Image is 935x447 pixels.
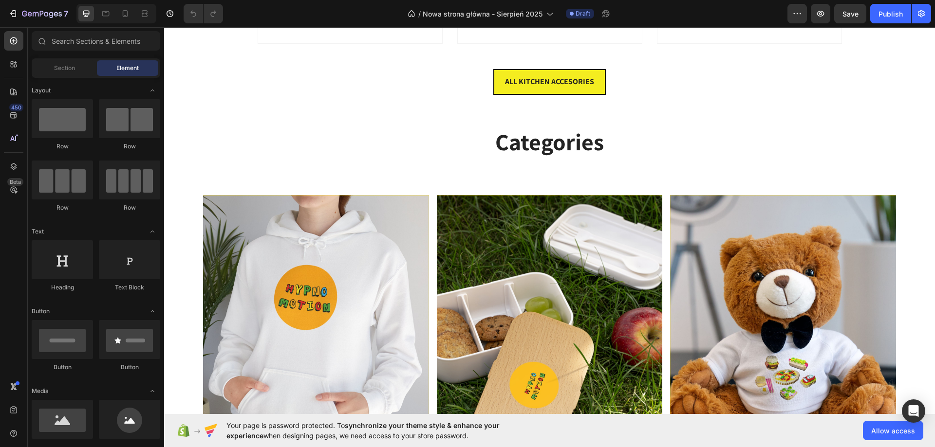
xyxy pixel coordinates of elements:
[145,83,160,98] span: Toggle open
[164,27,935,414] iframe: Design area
[842,10,859,18] span: Save
[64,8,68,19] p: 7
[226,421,500,440] span: synchronize your theme style & enhance your experience
[145,304,160,319] span: Toggle open
[423,9,542,19] span: Nowa strona główna - Sierpień 2025
[902,399,925,423] div: Open Intercom Messenger
[32,307,50,316] span: Button
[99,203,160,212] div: Row
[576,9,590,18] span: Draft
[7,178,23,186] div: Beta
[32,142,93,151] div: Row
[99,99,672,131] h2: Categories
[870,4,911,23] button: Publish
[9,104,23,111] div: 450
[32,283,93,292] div: Heading
[32,203,93,212] div: Row
[418,9,421,19] span: /
[329,42,442,68] a: ALL KITCHEN ACCESORIES
[145,224,160,239] span: Toggle open
[54,64,75,72] span: Section
[184,4,223,23] div: Undo/Redo
[99,283,160,292] div: Text Block
[4,4,73,23] button: 7
[879,9,903,19] div: Publish
[871,426,915,436] span: Allow access
[99,363,160,372] div: Button
[32,86,51,95] span: Layout
[99,142,160,151] div: Row
[32,31,160,51] input: Search Sections & Elements
[341,49,430,59] strong: ALL KITCHEN ACCESORIES
[226,420,538,441] span: Your page is password protected. To when designing pages, we need access to your store password.
[32,227,44,236] span: Text
[145,383,160,399] span: Toggle open
[116,64,139,72] span: Element
[32,387,49,395] span: Media
[863,421,923,440] button: Allow access
[834,4,866,23] button: Save
[32,363,93,372] div: Button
